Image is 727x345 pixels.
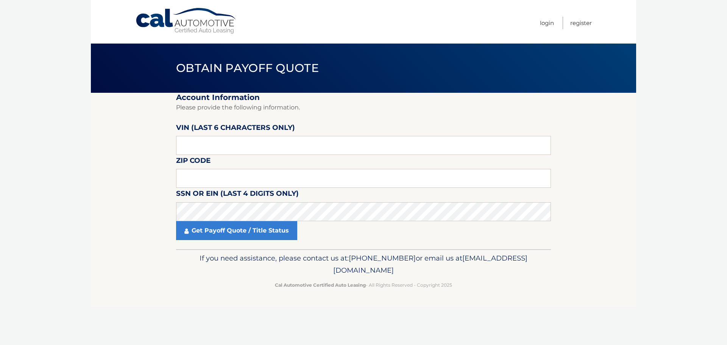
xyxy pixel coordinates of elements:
span: [PHONE_NUMBER] [349,254,416,262]
strong: Cal Automotive Certified Auto Leasing [275,282,366,288]
label: Zip Code [176,155,211,169]
a: Register [570,17,592,29]
a: Get Payoff Quote / Title Status [176,221,297,240]
p: If you need assistance, please contact us at: or email us at [181,252,546,276]
p: - All Rights Reserved - Copyright 2025 [181,281,546,289]
label: VIN (last 6 characters only) [176,122,295,136]
a: Login [540,17,554,29]
span: Obtain Payoff Quote [176,61,319,75]
a: Cal Automotive [135,8,237,34]
h2: Account Information [176,93,551,102]
p: Please provide the following information. [176,102,551,113]
label: SSN or EIN (last 4 digits only) [176,188,299,202]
